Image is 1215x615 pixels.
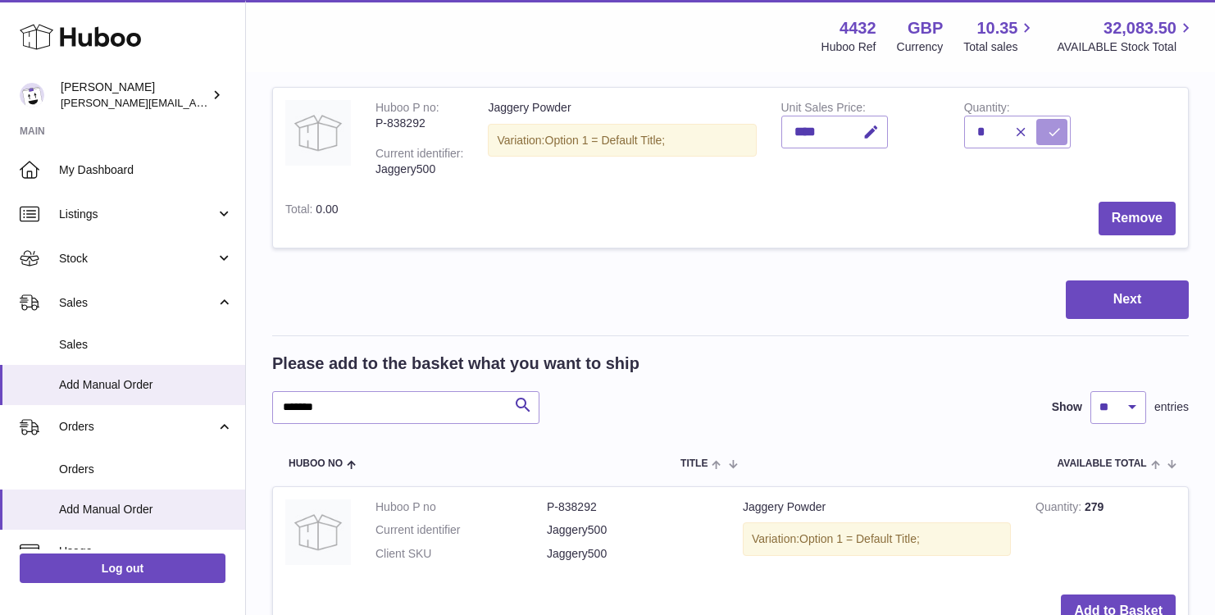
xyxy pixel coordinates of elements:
[1154,399,1189,415] span: entries
[476,88,768,189] td: Jaggery Powder
[61,96,329,109] span: [PERSON_NAME][EMAIL_ADDRESS][DOMAIN_NAME]
[59,377,233,393] span: Add Manual Order
[1057,17,1195,55] a: 32,083.50 AVAILABLE Stock Total
[799,532,920,545] span: Option 1 = Default Title;
[375,522,547,538] dt: Current identifier
[1023,487,1188,583] td: 279
[285,100,351,166] img: Jaggery Powder
[375,101,439,118] div: Huboo P no
[547,546,718,562] dd: Jaggery500
[272,353,639,375] h2: Please add to the basket what you want to ship
[375,499,547,515] dt: Huboo P no
[59,544,233,559] span: Usage
[289,458,343,469] span: Huboo no
[1066,280,1189,319] button: Next
[61,80,208,111] div: [PERSON_NAME]
[59,502,233,517] span: Add Manual Order
[730,487,1023,583] td: Jaggery Powder
[1057,39,1195,55] span: AVAILABLE Stock Total
[908,17,943,39] strong: GBP
[59,419,216,435] span: Orders
[285,203,316,220] label: Total
[20,553,225,583] a: Log out
[680,458,708,469] span: Title
[59,337,233,353] span: Sales
[743,522,1011,556] div: Variation:
[1058,458,1147,469] span: AVAILABLE Total
[781,101,866,118] label: Unit Sales Price
[59,162,233,178] span: My Dashboard
[821,39,876,55] div: Huboo Ref
[963,17,1036,55] a: 10.35 Total sales
[285,499,351,565] img: Jaggery Powder
[59,207,216,222] span: Listings
[545,134,666,147] span: Option 1 = Default Title;
[964,101,1010,118] label: Quantity
[976,17,1017,39] span: 10.35
[59,295,216,311] span: Sales
[963,39,1036,55] span: Total sales
[1099,202,1176,235] button: Remove
[316,203,338,216] span: 0.00
[488,124,756,157] div: Variation:
[20,83,44,107] img: akhil@amalachai.com
[1104,17,1176,39] span: 32,083.50
[375,147,463,164] div: Current identifier
[1052,399,1082,415] label: Show
[375,162,463,177] div: Jaggery500
[59,251,216,266] span: Stock
[547,522,718,538] dd: Jaggery500
[59,462,233,477] span: Orders
[840,17,876,39] strong: 4432
[375,546,547,562] dt: Client SKU
[547,499,718,515] dd: P-838292
[375,116,463,131] div: P-838292
[1035,500,1085,517] strong: Quantity
[897,39,944,55] div: Currency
